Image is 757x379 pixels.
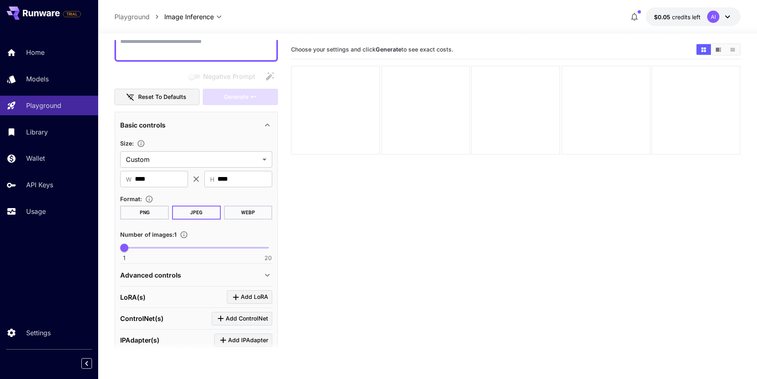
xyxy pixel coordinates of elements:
[123,254,125,262] span: 1
[120,195,142,202] span: Format :
[672,13,701,20] span: credits left
[126,175,132,184] span: W
[707,11,719,23] div: AI
[114,12,150,22] a: Playground
[214,334,272,347] button: Click to add IPAdapter
[26,206,46,216] p: Usage
[696,43,741,56] div: Show media in grid viewShow media in video viewShow media in list view
[228,335,268,345] span: Add IPAdapter
[711,44,726,55] button: Show media in video view
[226,314,268,324] span: Add ControlNet
[654,13,672,20] span: $0.05
[224,206,273,220] button: WEBP
[26,127,48,137] p: Library
[142,195,157,203] button: Choose the file format for the output image.
[87,356,98,371] div: Collapse sidebar
[227,290,272,304] button: Click to add LoRA
[26,47,45,57] p: Home
[264,254,272,262] span: 20
[120,206,169,220] button: PNG
[187,71,262,81] span: Negative prompts are not compatible with the selected model.
[120,120,166,130] p: Basic controls
[120,270,181,280] p: Advanced controls
[26,153,45,163] p: Wallet
[26,74,49,84] p: Models
[63,11,81,17] span: TRIAL
[697,44,711,55] button: Show media in grid view
[172,206,221,220] button: JPEG
[120,314,163,323] p: ControlNet(s)
[212,312,272,325] button: Click to add ControlNet
[177,231,191,239] button: Specify how many images to generate in a single request. Each image generation will be charged se...
[241,292,268,302] span: Add LoRA
[291,46,453,53] span: Choose your settings and click to see exact costs.
[120,115,272,135] div: Basic controls
[210,175,214,184] span: H
[120,335,159,345] p: IPAdapter(s)
[164,12,214,22] span: Image Inference
[114,89,199,105] button: Reset to defaults
[63,9,81,19] span: Add your payment card to enable full platform functionality.
[26,180,53,190] p: API Keys
[120,265,272,285] div: Advanced controls
[114,12,164,22] nav: breadcrumb
[126,155,259,164] span: Custom
[26,328,51,338] p: Settings
[654,13,701,21] div: $0.05
[134,139,148,148] button: Adjust the dimensions of the generated image by specifying its width and height in pixels, or sel...
[120,231,177,238] span: Number of images : 1
[376,46,401,53] b: Generate
[26,101,61,110] p: Playground
[646,7,741,26] button: $0.05AI
[120,292,146,302] p: LoRA(s)
[120,140,134,147] span: Size :
[726,44,740,55] button: Show media in list view
[81,358,92,369] button: Collapse sidebar
[203,72,255,81] span: Negative Prompt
